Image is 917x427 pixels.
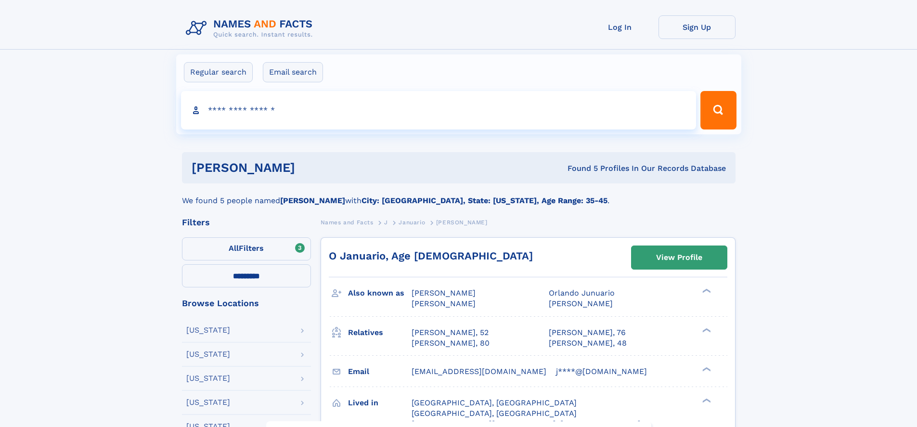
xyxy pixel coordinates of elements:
[632,246,727,269] a: View Profile
[549,338,627,349] a: [PERSON_NAME], 48
[384,219,388,226] span: J
[700,327,711,333] div: ❯
[431,163,726,174] div: Found 5 Profiles In Our Records Database
[399,219,425,226] span: Januario
[412,299,476,308] span: [PERSON_NAME]
[412,288,476,298] span: [PERSON_NAME]
[362,196,607,205] b: City: [GEOGRAPHIC_DATA], State: [US_STATE], Age Range: 35-45
[700,91,736,129] button: Search Button
[348,285,412,301] h3: Also known as
[399,216,425,228] a: Januario
[436,219,488,226] span: [PERSON_NAME]
[549,299,613,308] span: [PERSON_NAME]
[263,62,323,82] label: Email search
[348,324,412,341] h3: Relatives
[412,338,490,349] a: [PERSON_NAME], 80
[384,216,388,228] a: J
[186,326,230,334] div: [US_STATE]
[186,350,230,358] div: [US_STATE]
[581,15,659,39] a: Log In
[659,15,736,39] a: Sign Up
[181,91,697,129] input: search input
[549,327,626,338] a: [PERSON_NAME], 76
[184,62,253,82] label: Regular search
[321,216,374,228] a: Names and Facts
[182,218,311,227] div: Filters
[182,237,311,260] label: Filters
[700,366,711,372] div: ❯
[182,299,311,308] div: Browse Locations
[182,15,321,41] img: Logo Names and Facts
[192,162,431,174] h1: [PERSON_NAME]
[182,183,736,207] div: We found 5 people named with .
[280,196,345,205] b: [PERSON_NAME]
[412,409,577,418] span: [GEOGRAPHIC_DATA], [GEOGRAPHIC_DATA]
[348,395,412,411] h3: Lived in
[229,244,239,253] span: All
[412,327,489,338] a: [PERSON_NAME], 52
[412,398,577,407] span: [GEOGRAPHIC_DATA], [GEOGRAPHIC_DATA]
[412,367,546,376] span: [EMAIL_ADDRESS][DOMAIN_NAME]
[549,288,615,298] span: Orlando Junuario
[700,288,711,294] div: ❯
[348,363,412,380] h3: Email
[329,250,533,262] a: O Januario, Age [DEMOGRAPHIC_DATA]
[186,399,230,406] div: [US_STATE]
[186,375,230,382] div: [US_STATE]
[656,246,702,269] div: View Profile
[700,397,711,403] div: ❯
